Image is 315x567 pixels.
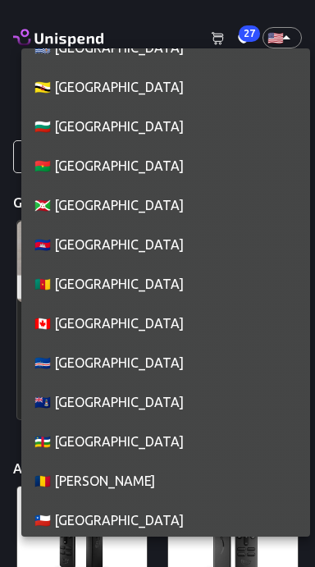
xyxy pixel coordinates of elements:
li: 🇨🇦 [GEOGRAPHIC_DATA] [21,304,310,343]
li: 🇨🇫 [GEOGRAPHIC_DATA] [21,422,310,461]
li: 🇧🇮 [GEOGRAPHIC_DATA] [21,185,310,225]
li: 🇨🇻 [GEOGRAPHIC_DATA] [21,343,310,382]
li: 🇰🇭 [GEOGRAPHIC_DATA] [21,225,310,264]
li: 🇨🇱 [GEOGRAPHIC_DATA] [21,501,310,540]
li: 🇧🇫 [GEOGRAPHIC_DATA] [21,146,310,185]
li: 🇨🇲 [GEOGRAPHIC_DATA] [21,264,310,304]
li: 🇹🇩 [PERSON_NAME] [21,461,310,501]
li: 🇰🇾 [GEOGRAPHIC_DATA] [21,382,310,422]
li: 🇧🇳 [GEOGRAPHIC_DATA] [21,67,310,107]
li: 🇧🇬 [GEOGRAPHIC_DATA] [21,107,310,146]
